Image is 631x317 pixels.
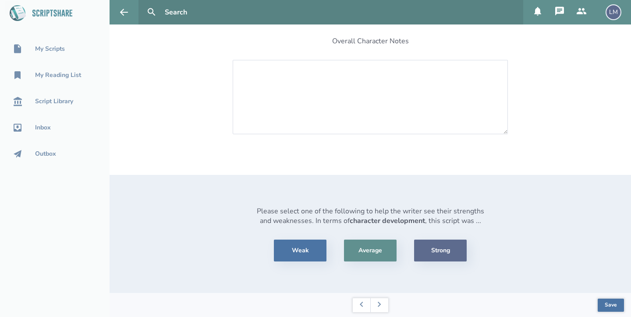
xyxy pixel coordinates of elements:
div: Outbox [35,150,56,157]
button: Average [344,240,397,261]
div: Script Library [35,98,73,105]
div: My Reading List [35,72,81,79]
div: Please select one of the following to help the writer see their strengths and weaknesses. In term... [256,206,484,226]
div: LM [606,4,621,20]
button: Save [598,299,624,312]
strong: character development [350,216,425,226]
div: Overall Character Notes [332,36,409,46]
button: Strong [414,240,467,261]
div: My Scripts [35,45,65,52]
button: Weak [274,240,326,261]
div: Inbox [35,124,51,131]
